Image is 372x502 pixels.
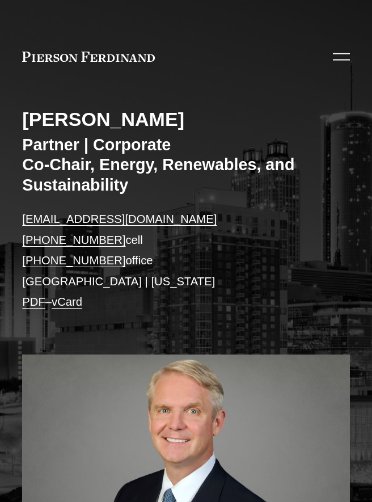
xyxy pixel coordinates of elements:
a: PDF [22,296,45,308]
h3: Partner | Corporate Co-Chair, Energy, Renewables, and Sustainability [22,135,349,196]
a: [EMAIL_ADDRESS][DOMAIN_NAME] [22,213,217,225]
a: [PHONE_NUMBER] [22,234,125,246]
h2: [PERSON_NAME] [22,108,349,131]
p: cell office [GEOGRAPHIC_DATA] | [US_STATE] – [22,209,349,312]
a: [PHONE_NUMBER] [22,254,125,267]
a: vCard [52,296,82,308]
